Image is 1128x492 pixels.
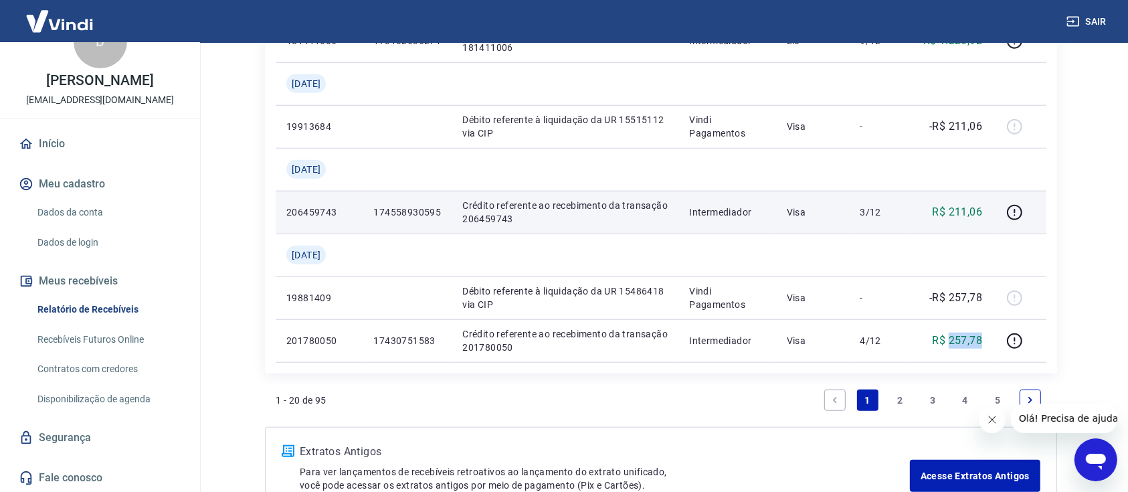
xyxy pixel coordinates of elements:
p: Vindi Pagamentos [689,113,765,140]
a: Segurança [16,423,184,453]
a: Next page [1020,390,1041,411]
a: Page 1 is your current page [857,390,878,411]
p: Intermediador [689,334,765,347]
iframe: Fechar mensagem [979,406,1006,433]
p: 19913684 [286,120,352,133]
span: [DATE] [292,77,320,90]
p: Visa [787,291,839,305]
span: [DATE] [292,248,320,262]
ul: Pagination [819,384,1046,416]
p: Débito referente à liquidação da UR 15486418 via CIP [462,284,668,311]
img: ícone [282,445,294,457]
a: Acesse Extratos Antigos [910,460,1040,492]
a: Page 5 [987,390,1008,411]
p: - [860,120,899,133]
a: Disponibilização de agenda [32,386,184,413]
p: 201780050 [286,334,352,347]
iframe: Mensagem da empresa [1011,404,1117,433]
p: [EMAIL_ADDRESS][DOMAIN_NAME] [26,93,174,107]
a: Recebíveis Futuros Online [32,326,184,353]
p: R$ 257,78 [933,333,983,349]
p: 4/12 [860,334,899,347]
a: Contratos com credores [32,355,184,383]
iframe: Botão para abrir a janela de mensagens [1074,438,1117,481]
p: 206459743 [286,206,352,219]
p: Débito referente à liquidação da UR 15515112 via CIP [462,113,668,140]
p: - [860,291,899,305]
a: Page 3 [922,390,943,411]
span: [DATE] [292,163,320,176]
a: Dados da conta [32,199,184,226]
p: 1 - 20 de 95 [276,394,326,407]
p: 3/12 [860,206,899,219]
p: 17430751583 [373,334,441,347]
p: -R$ 257,78 [929,290,982,306]
p: Extratos Antigos [300,444,910,460]
p: Para ver lançamentos de recebíveis retroativos ao lançamento do extrato unificado, você pode aces... [300,465,910,492]
a: Relatório de Recebíveis [32,296,184,323]
p: Visa [787,334,839,347]
button: Meus recebíveis [16,266,184,296]
button: Meu cadastro [16,169,184,199]
p: Intermediador [689,206,765,219]
span: Olá! Precisa de ajuda? [8,9,112,20]
a: Page 2 [889,390,911,411]
p: Visa [787,206,839,219]
a: Previous page [824,390,846,411]
p: Crédito referente ao recebimento da transação 206459743 [462,199,668,226]
a: Dados de login [32,229,184,256]
a: Page 4 [955,390,976,411]
p: Vindi Pagamentos [689,284,765,311]
button: Sair [1064,9,1112,34]
p: [PERSON_NAME] [46,74,153,88]
p: Crédito referente ao recebimento da transação 201780050 [462,327,668,354]
p: Visa [787,120,839,133]
img: Vindi [16,1,103,42]
p: -R$ 211,06 [929,118,982,135]
p: 174558930595 [373,206,441,219]
p: R$ 211,06 [933,204,983,220]
p: 19881409 [286,291,352,305]
a: Início [16,129,184,159]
